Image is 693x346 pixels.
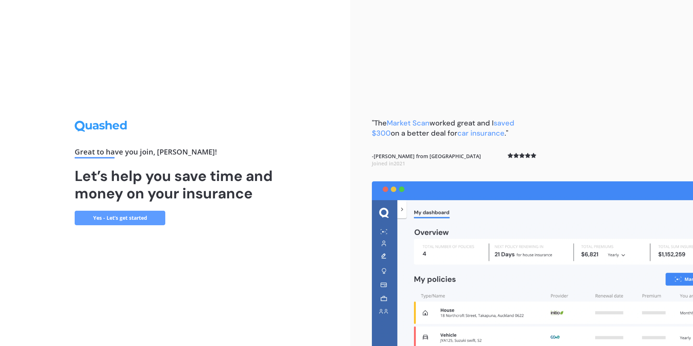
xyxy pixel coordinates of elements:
[457,128,505,138] span: car insurance
[372,118,514,138] b: "The worked great and I on a better deal for ."
[372,181,693,346] img: dashboard.webp
[372,118,514,138] span: saved $300
[75,167,275,202] h1: Let’s help you save time and money on your insurance
[75,148,275,158] div: Great to have you join , [PERSON_NAME] !
[372,160,405,167] span: Joined in 2021
[372,153,481,167] b: - [PERSON_NAME] from [GEOGRAPHIC_DATA]
[75,211,165,225] a: Yes - Let’s get started
[387,118,430,128] span: Market Scan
